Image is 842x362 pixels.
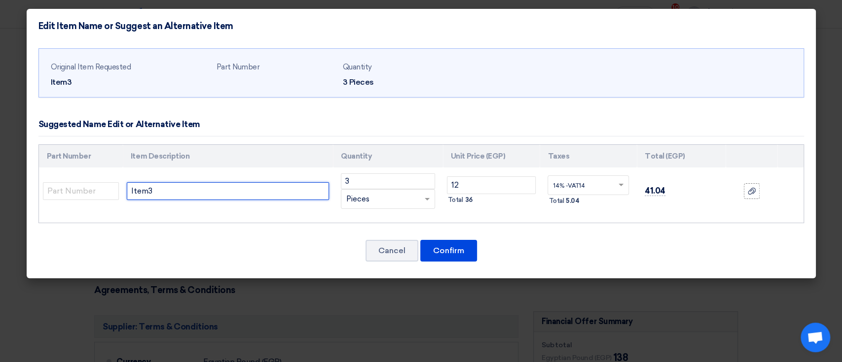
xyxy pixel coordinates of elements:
button: Cancel [366,240,418,262]
th: Part Number [39,145,123,168]
button: Confirm [420,240,477,262]
div: Original Item Requested [51,62,209,73]
span: Total [448,195,463,205]
th: Total (EGP) [637,145,726,168]
div: Part Number [217,62,335,73]
input: RFQ_STEP1.ITEMS.2.AMOUNT_TITLE [341,173,435,189]
input: Add Item Description [127,182,329,200]
div: Quantity [343,62,461,73]
div: Suggested Name Edit or Alternative Item [38,118,200,131]
div: Item3 [51,76,209,88]
div: 3 Pieces [343,76,461,88]
ng-select: VAT [548,175,629,195]
th: Taxes [540,145,637,168]
span: 36 [465,195,472,205]
th: Unit Price (EGP) [443,145,540,168]
span: Total [549,196,564,206]
span: 41.04 [645,186,665,196]
div: Open chat [801,323,830,352]
input: Unit Price [447,176,536,194]
span: 5.04 [566,196,579,206]
th: Item Description [123,145,333,168]
span: Pieces [346,194,369,205]
h4: Edit Item Name or Suggest an Alternative Item [38,21,233,32]
th: Quantity [333,145,443,168]
input: Part Number [43,182,119,200]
